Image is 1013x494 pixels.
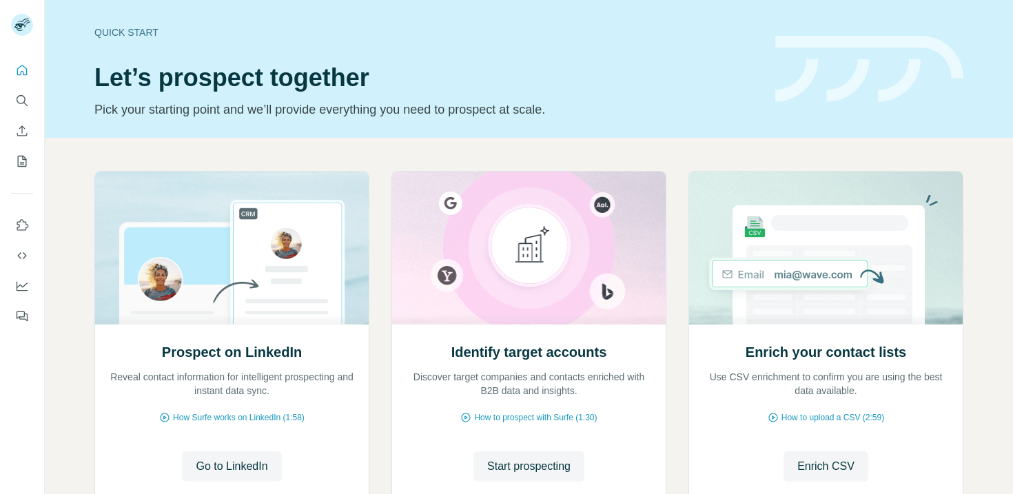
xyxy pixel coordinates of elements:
img: Prospect on LinkedIn [94,172,369,325]
img: banner [775,36,963,103]
p: Reveal contact information for intelligent prospecting and instant data sync. [109,370,355,398]
button: Use Surfe API [11,243,33,268]
p: Use CSV enrichment to confirm you are using the best data available. [703,370,949,398]
button: Start prospecting [473,451,584,482]
h1: Let’s prospect together [94,64,759,92]
img: Enrich your contact lists [688,172,963,325]
p: Discover target companies and contacts enriched with B2B data and insights. [406,370,652,398]
span: Enrich CSV [797,458,855,475]
button: Enrich CSV [11,119,33,143]
div: Quick start [94,25,759,39]
span: How to prospect with Surfe (1:30) [474,411,597,424]
button: Search [11,88,33,113]
h2: Identify target accounts [451,342,607,362]
button: Quick start [11,58,33,83]
button: Enrich CSV [784,451,868,482]
span: Go to LinkedIn [196,458,267,475]
button: Dashboard [11,274,33,298]
h2: Enrich your contact lists [746,342,906,362]
button: Feedback [11,304,33,329]
span: How Surfe works on LinkedIn (1:58) [173,411,305,424]
button: Go to LinkedIn [182,451,281,482]
button: My lists [11,149,33,174]
span: Start prospecting [487,458,571,475]
img: Identify target accounts [391,172,666,325]
p: Pick your starting point and we’ll provide everything you need to prospect at scale. [94,100,759,119]
h2: Prospect on LinkedIn [162,342,302,362]
span: How to upload a CSV (2:59) [781,411,884,424]
button: Use Surfe on LinkedIn [11,213,33,238]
